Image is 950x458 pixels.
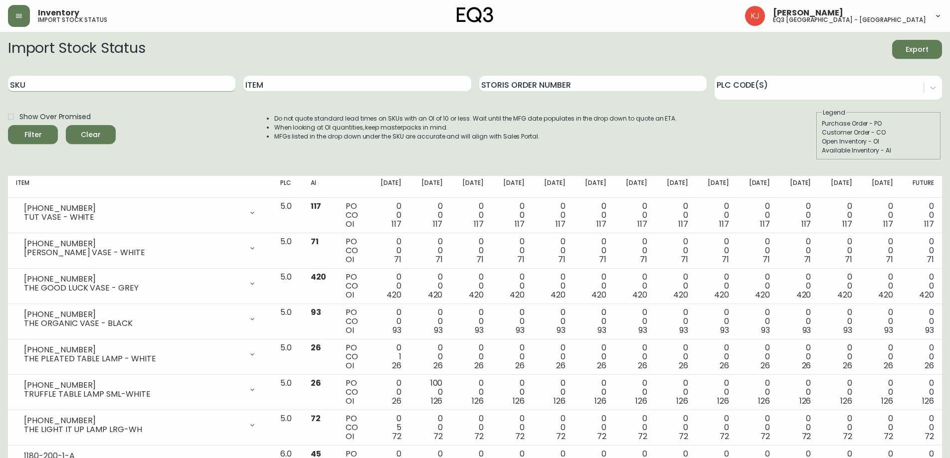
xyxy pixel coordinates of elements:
[597,431,606,442] span: 72
[24,310,242,319] div: [PHONE_NUMBER]
[760,431,770,442] span: 72
[892,40,942,59] button: Export
[458,273,483,300] div: 0 0
[311,236,319,247] span: 71
[346,254,354,265] span: OI
[417,414,442,441] div: 0 0
[925,431,934,442] span: 72
[909,202,934,229] div: 0 0
[925,360,934,371] span: 26
[622,237,647,264] div: 0 0
[909,343,934,370] div: 0 0
[760,360,770,371] span: 26
[745,343,770,370] div: 0 0
[755,289,770,301] span: 420
[386,289,401,301] span: 420
[827,343,852,370] div: 0 0
[346,343,361,370] div: PO CO
[346,273,361,300] div: PO CO
[591,289,606,301] span: 420
[884,324,893,336] span: 93
[472,395,484,407] span: 126
[581,308,606,335] div: 0 0
[868,414,893,441] div: 0 0
[556,431,566,442] span: 72
[827,414,852,441] div: 0 0
[909,237,934,264] div: 0 0
[901,176,942,198] th: Future
[597,360,606,371] span: 26
[909,414,934,441] div: 0 0
[431,395,443,407] span: 126
[786,343,811,370] div: 0 0
[433,431,443,442] span: 72
[392,324,401,336] span: 93
[533,176,573,198] th: [DATE]
[704,343,729,370] div: 0 0
[377,343,401,370] div: 0 1
[663,343,688,370] div: 0 0
[515,218,525,230] span: 117
[635,395,647,407] span: 126
[457,7,494,23] img: logo
[786,414,811,441] div: 0 0
[391,218,401,230] span: 117
[822,108,846,117] legend: Legend
[573,176,614,198] th: [DATE]
[786,273,811,300] div: 0 0
[19,112,91,122] span: Show Over Promised
[843,360,852,371] span: 26
[272,375,302,410] td: 5.0
[786,202,811,229] div: 0 0
[704,237,729,264] div: 0 0
[24,319,242,328] div: THE ORGANIC VASE - BLACK
[581,237,606,264] div: 0 0
[827,273,852,300] div: 0 0
[719,218,729,230] span: 117
[500,237,525,264] div: 0 0
[581,343,606,370] div: 0 0
[773,9,843,17] span: [PERSON_NAME]
[786,379,811,406] div: 0 0
[417,202,442,229] div: 0 0
[8,125,58,144] button: Filter
[346,202,361,229] div: PO CO
[377,237,401,264] div: 0 0
[541,202,566,229] div: 0 0
[679,431,688,442] span: 72
[274,132,677,141] li: MFGs listed in the drop down under the SKU are accurate and will align with Sales Portal.
[822,128,936,137] div: Customer Order - CO
[881,395,893,407] span: 126
[822,146,936,155] div: Available Inventory - AI
[541,237,566,264] div: 0 0
[745,202,770,229] div: 0 0
[909,379,934,406] div: 0 0
[663,379,688,406] div: 0 0
[417,343,442,370] div: 0 0
[474,431,484,442] span: 72
[796,289,811,301] span: 420
[458,414,483,441] div: 0 0
[802,324,811,336] span: 93
[24,248,242,257] div: [PERSON_NAME] VASE - WHITE
[554,395,566,407] span: 126
[515,360,525,371] span: 26
[581,414,606,441] div: 0 0
[745,273,770,300] div: 0 0
[900,43,934,56] span: Export
[868,273,893,300] div: 0 0
[622,343,647,370] div: 0 0
[272,176,302,198] th: PLC
[16,379,264,401] div: [PHONE_NUMBER]TRUFFLE TABLE LAMP SML-WHITE
[886,254,893,265] span: 71
[16,414,264,436] div: [PHONE_NUMBER]THE LIGHT IT UP LAMP LRG-WH
[840,395,852,407] span: 126
[458,202,483,229] div: 0 0
[476,254,484,265] span: 71
[417,379,442,406] div: 100 0
[717,395,729,407] span: 126
[469,289,484,301] span: 420
[822,137,936,146] div: Open Inventory - OI
[272,304,302,339] td: 5.0
[417,273,442,300] div: 0 0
